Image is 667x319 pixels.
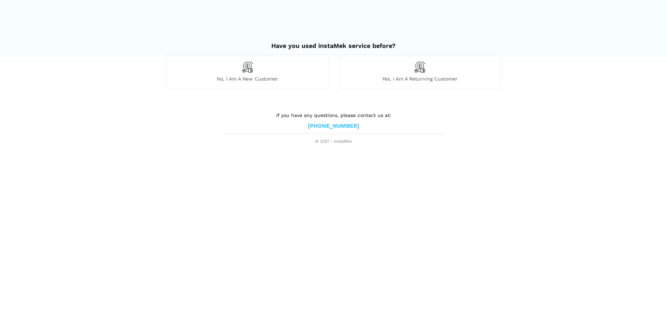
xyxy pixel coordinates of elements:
span: No, I am a new customer [167,76,328,82]
span: Yes, I am a returning customer [339,76,500,82]
p: If you have any questions, please contact us at: [224,111,443,119]
a: [PHONE_NUMBER] [308,123,359,130]
h2: Have you used instaMek service before? [166,35,501,50]
span: © 2021 - instaMek [224,139,443,144]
